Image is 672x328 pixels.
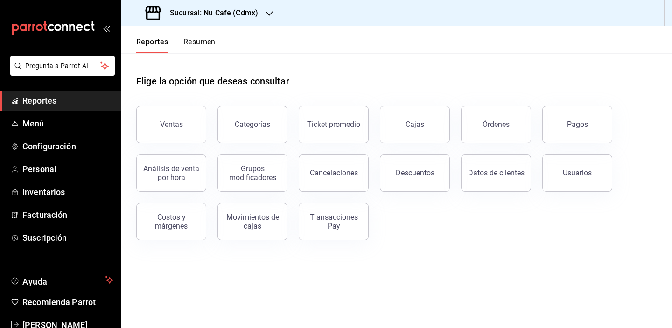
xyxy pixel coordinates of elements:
div: Costos y márgenes [142,213,200,230]
span: Facturación [22,209,113,221]
div: Órdenes [483,120,510,129]
div: Pagos [567,120,588,129]
button: Descuentos [380,154,450,192]
button: Transacciones Pay [299,203,369,240]
button: Grupos modificadores [217,154,287,192]
div: Transacciones Pay [305,213,363,230]
button: Cancelaciones [299,154,369,192]
div: Movimientos de cajas [224,213,281,230]
button: Análisis de venta por hora [136,154,206,192]
div: Grupos modificadores [224,164,281,182]
a: Pregunta a Parrot AI [7,68,115,77]
button: Ticket promedio [299,106,369,143]
div: Descuentos [396,168,434,177]
h3: Sucursal: Nu Cafe (Cdmx) [162,7,258,19]
button: Costos y márgenes [136,203,206,240]
button: Pagos [542,106,612,143]
div: Datos de clientes [468,168,525,177]
div: Cancelaciones [310,168,358,177]
div: navigation tabs [136,37,216,53]
button: Movimientos de cajas [217,203,287,240]
span: Personal [22,163,113,175]
div: Ticket promedio [307,120,360,129]
div: Análisis de venta por hora [142,164,200,182]
button: Resumen [183,37,216,53]
div: Usuarios [563,168,592,177]
span: Suscripción [22,231,113,244]
div: Ventas [160,120,183,129]
span: Pregunta a Parrot AI [25,61,100,71]
span: Recomienda Parrot [22,296,113,308]
button: Órdenes [461,106,531,143]
button: Usuarios [542,154,612,192]
span: Menú [22,117,113,130]
span: Configuración [22,140,113,153]
span: Ayuda [22,274,101,286]
button: Ventas [136,106,206,143]
div: Cajas [406,120,424,129]
h1: Elige la opción que deseas consultar [136,74,289,88]
button: Categorías [217,106,287,143]
button: Reportes [136,37,168,53]
span: Inventarios [22,186,113,198]
span: Reportes [22,94,113,107]
button: Cajas [380,106,450,143]
button: Pregunta a Parrot AI [10,56,115,76]
button: Datos de clientes [461,154,531,192]
button: open_drawer_menu [103,24,110,32]
div: Categorías [235,120,270,129]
